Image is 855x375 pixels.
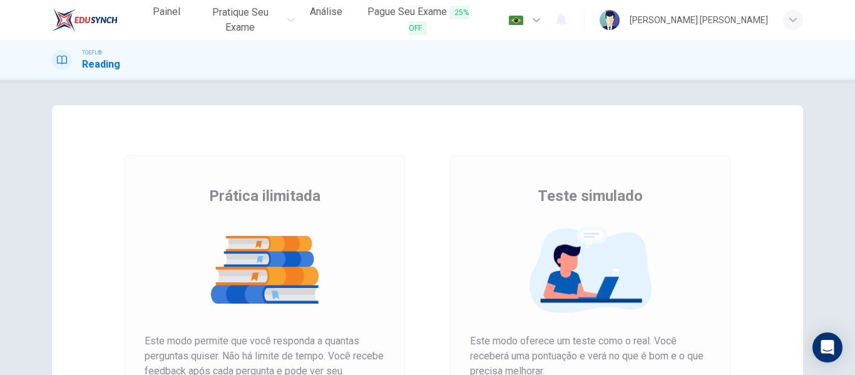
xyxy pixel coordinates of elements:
span: Análise [310,4,342,19]
a: EduSynch logo [52,8,146,33]
span: Painel [153,4,180,19]
span: Prática ilimitada [209,186,320,206]
button: Pague Seu Exame25% OFF [352,1,483,39]
span: TOEFL® [82,48,102,57]
img: Profile picture [600,10,620,30]
button: Painel [146,1,187,23]
img: pt [508,16,524,25]
div: [PERSON_NAME] [PERSON_NAME] [630,13,768,28]
div: Open Intercom Messenger [812,332,842,362]
span: Teste simulado [538,186,643,206]
h1: Reading [82,57,120,72]
button: Pratique seu exame [192,1,300,39]
img: EduSynch logo [52,8,118,33]
button: Análise [305,1,347,23]
a: Painel [146,1,187,39]
span: Pague Seu Exame [357,4,478,36]
span: Pratique seu exame [197,5,284,35]
a: Análise [305,1,347,39]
